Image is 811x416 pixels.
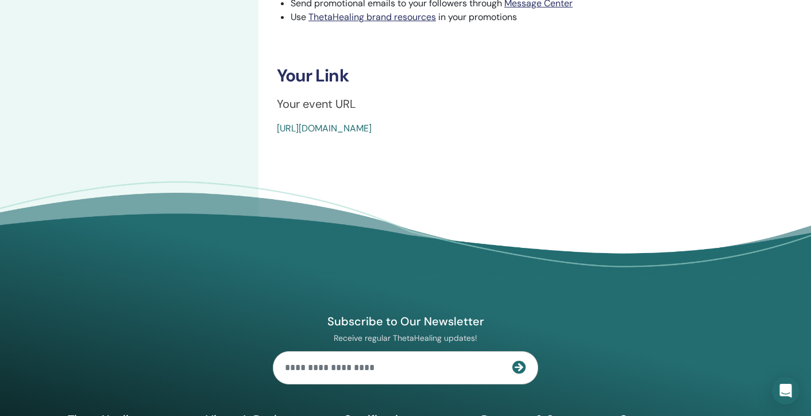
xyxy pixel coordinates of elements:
[277,65,781,86] h3: Your Link
[273,314,538,329] h4: Subscribe to Our Newsletter
[277,122,372,134] a: [URL][DOMAIN_NAME]
[772,377,800,405] div: Open Intercom Messenger
[291,10,781,24] li: Use in your promotions
[308,11,436,23] a: ThetaHealing brand resources
[273,333,538,343] p: Receive regular ThetaHealing updates!
[277,95,781,112] p: Your event URL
